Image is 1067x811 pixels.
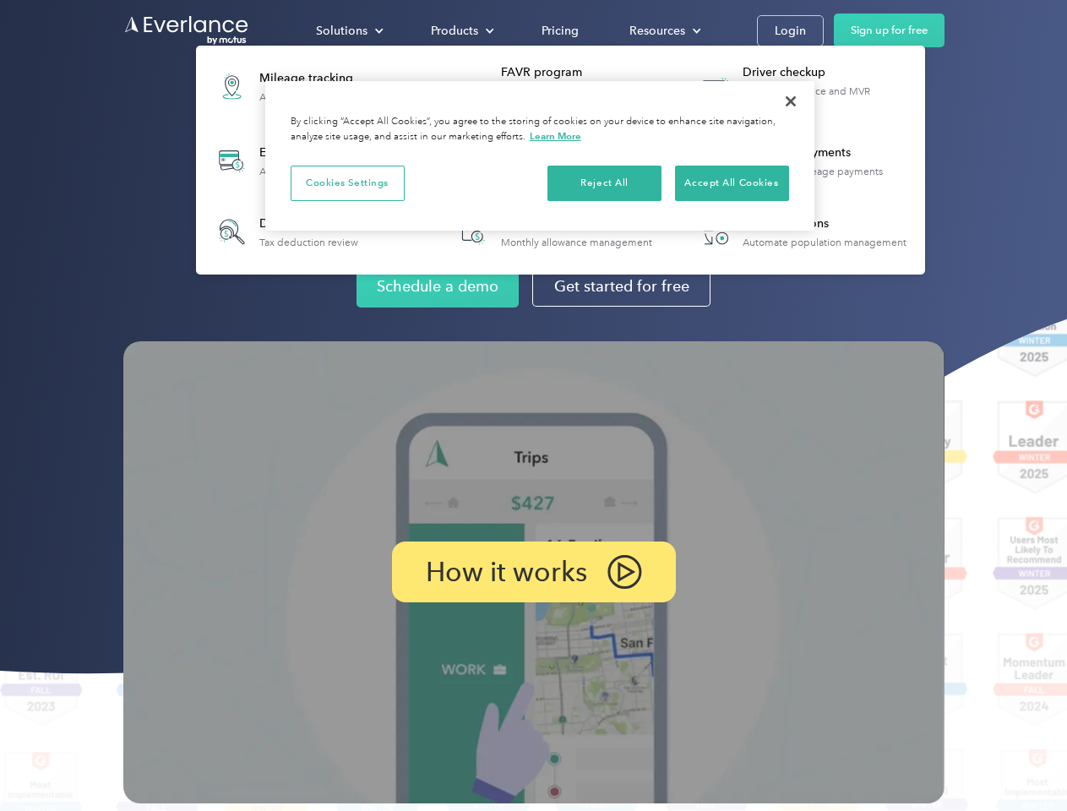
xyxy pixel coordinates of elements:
a: FAVR programFixed & Variable Rate reimbursement design & management [446,56,675,117]
div: Login [775,20,806,41]
div: By clicking “Accept All Cookies”, you agree to the storing of cookies on your device to enhance s... [291,115,789,144]
a: Login [757,15,824,46]
div: Products [414,16,508,46]
a: Deduction finderTax deduction review [204,204,367,259]
div: Cookie banner [265,81,814,231]
a: Get started for free [532,266,710,307]
div: Products [431,20,478,41]
a: More information about your privacy, opens in a new tab [530,130,581,142]
div: Tax deduction review [259,237,358,248]
div: Resources [612,16,715,46]
div: FAVR program [501,64,674,81]
div: HR Integrations [743,215,906,232]
a: Schedule a demo [357,265,519,308]
div: Automatic mileage logs [259,91,369,103]
a: HR IntegrationsAutomate population management [688,204,915,259]
button: Accept All Cookies [675,166,789,201]
div: Automatic transaction logs [259,166,381,177]
div: Deduction finder [259,215,358,232]
a: Go to homepage [123,14,250,46]
p: How it works [426,562,587,582]
div: License, insurance and MVR verification [743,85,916,109]
div: Solutions [299,16,397,46]
div: Resources [629,20,685,41]
div: Pricing [542,20,579,41]
div: Monthly allowance management [501,237,652,248]
div: Mileage tracking [259,70,369,87]
a: Expense trackingAutomatic transaction logs [204,130,389,192]
a: Pricing [525,16,596,46]
a: Accountable planMonthly allowance management [446,204,661,259]
div: Solutions [316,20,367,41]
a: Sign up for free [834,14,945,47]
div: Automate population management [743,237,906,248]
button: Cookies Settings [291,166,405,201]
input: Submit [124,101,210,136]
div: Privacy [265,81,814,231]
a: Driver checkupLicense, insurance and MVR verification [688,56,917,117]
button: Reject All [547,166,661,201]
a: Mileage trackingAutomatic mileage logs [204,56,378,117]
div: Driver checkup [743,64,916,81]
button: Close [772,83,809,120]
div: Expense tracking [259,144,381,161]
nav: Products [196,46,925,275]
